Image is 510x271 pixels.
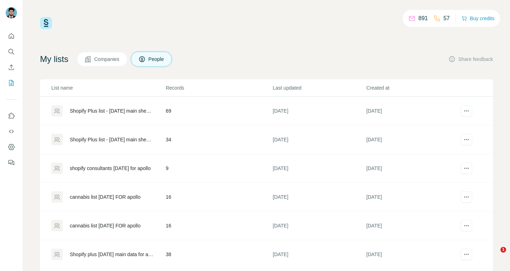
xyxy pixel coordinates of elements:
button: Quick start [6,30,17,43]
p: 891 [418,14,428,23]
td: [DATE] [272,211,366,240]
div: shopify consultants [DATE] for apollo [70,165,151,172]
td: 38 [165,240,272,269]
td: [DATE] [366,183,459,211]
button: actions [461,105,472,117]
td: 16 [165,183,272,211]
p: Records [166,84,272,91]
td: [DATE] [366,97,459,125]
button: Search [6,45,17,58]
button: actions [461,220,472,231]
td: [DATE] [272,125,366,154]
button: Use Surfe on LinkedIn [6,109,17,122]
p: Created at [366,84,459,91]
button: Enrich CSV [6,61,17,74]
td: 69 [165,97,272,125]
div: Shopify plus [DATE] main data for apollo [70,251,154,258]
iframe: Intercom live chat [486,247,503,264]
td: [DATE] [272,154,366,183]
button: actions [461,191,472,203]
div: cannabis list [DATE] FOR apollo [70,222,141,229]
p: 57 [443,14,450,23]
td: [DATE] [272,183,366,211]
span: People [148,56,165,63]
td: 34 [165,125,272,154]
td: [DATE] [366,211,459,240]
button: actions [461,134,472,145]
td: [DATE] [366,240,459,269]
button: Buy credits [461,13,494,23]
td: [DATE] [272,97,366,125]
p: List name [51,84,165,91]
button: actions [461,163,472,174]
img: Surfe Logo [40,17,52,29]
button: Dashboard [6,141,17,153]
td: [DATE] [366,125,459,154]
h4: My lists [40,53,68,65]
td: 16 [165,211,272,240]
button: actions [461,249,472,260]
span: Companies [94,56,120,63]
div: Shopify Plus list - [DATE] main sheet for apollo [70,136,154,143]
button: Feedback [6,156,17,169]
button: Share feedback [448,56,493,63]
img: Avatar [6,7,17,18]
span: 1 [500,247,506,253]
td: [DATE] [366,154,459,183]
div: cannabis list [DATE] FOR apollo [70,193,141,201]
button: Use Surfe API [6,125,17,138]
td: [DATE] [272,240,366,269]
button: My lists [6,77,17,89]
div: Shopify Plus list - [DATE] main sheet for apollo [70,107,154,114]
p: Last updated [273,84,365,91]
td: 9 [165,154,272,183]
